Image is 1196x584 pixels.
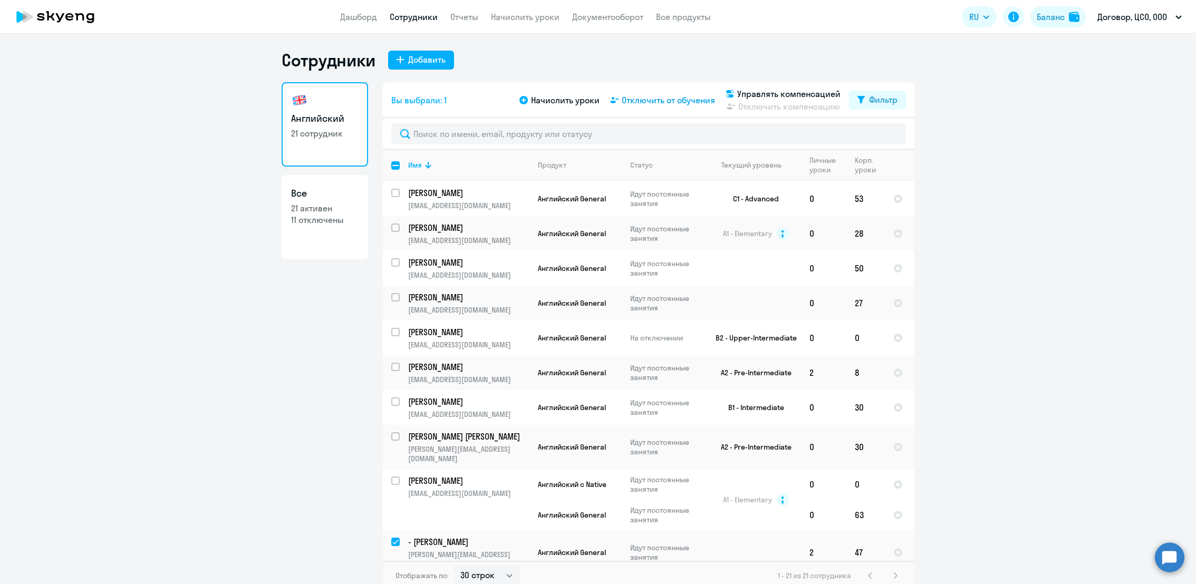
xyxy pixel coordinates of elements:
[630,505,702,524] p: Идут постоянные занятия
[1097,11,1167,23] p: Договор, ЦСО, ООО
[291,214,359,226] p: 11 отключены
[396,571,449,580] span: Отображать по:
[408,396,527,407] p: [PERSON_NAME]
[630,398,702,417] p: Идут постоянные занятия
[846,251,885,286] td: 50
[408,257,527,268] p: [PERSON_NAME]
[538,510,606,520] span: Английский General
[390,12,438,22] a: Сотрудники
[846,216,885,251] td: 28
[846,530,885,575] td: 47
[846,181,885,216] td: 53
[291,128,359,139] p: 21 сотрудник
[855,155,884,174] div: Корп. уроки
[801,286,846,320] td: 0
[408,187,527,199] p: [PERSON_NAME]
[846,500,885,530] td: 63
[737,87,841,100] span: Управлять компенсацией
[408,187,529,199] a: [PERSON_NAME]
[408,431,527,442] p: [PERSON_NAME] [PERSON_NAME]
[538,442,606,452] span: Английский General
[291,187,359,200] h3: Все
[630,189,702,208] p: Идут постоянные занятия
[291,112,359,125] h3: Английский
[846,425,885,469] td: 30
[801,355,846,390] td: 2
[408,536,527,548] p: - [PERSON_NAME]
[408,410,529,419] p: [EMAIL_ADDRESS][DOMAIN_NAME]
[846,469,885,500] td: 0
[408,326,527,338] p: [PERSON_NAME]
[801,425,846,469] td: 0
[846,355,885,390] td: 8
[846,390,885,425] td: 30
[801,251,846,286] td: 0
[282,50,375,71] h1: Сотрудники
[531,94,600,106] span: Начислить уроки
[408,236,529,245] p: [EMAIL_ADDRESS][DOMAIN_NAME]
[538,333,606,343] span: Английский General
[538,298,606,308] span: Английский General
[630,543,702,562] p: Идут постоянные занятия
[721,160,782,170] div: Текущий уровень
[703,390,801,425] td: B1 - Intermediate
[656,12,711,22] a: Все продукты
[408,361,527,373] p: [PERSON_NAME]
[538,194,606,203] span: Английский General
[572,12,643,22] a: Документооборот
[1030,6,1086,27] button: Балансbalance
[408,340,529,349] p: [EMAIL_ADDRESS][DOMAIN_NAME]
[538,368,606,377] span: Английский General
[408,291,527,303] p: [PERSON_NAME]
[703,181,801,216] td: C1 - Advanced
[282,82,368,167] a: Английский21 сотрудник
[703,355,801,390] td: A2 - Pre-Intermediate
[846,286,885,320] td: 27
[630,160,653,170] div: Статус
[408,375,529,384] p: [EMAIL_ADDRESS][DOMAIN_NAME]
[408,160,422,170] div: Имя
[801,530,846,575] td: 2
[408,475,527,486] p: [PERSON_NAME]
[408,222,529,233] a: [PERSON_NAME]
[538,229,606,238] span: Английский General
[1092,4,1187,30] button: Договор, ЦСО, ООО
[491,12,560,22] a: Начислить уроки
[408,550,529,569] p: [PERSON_NAME][EMAIL_ADDRESS][DOMAIN_NAME]
[408,431,529,442] a: [PERSON_NAME] [PERSON_NAME]
[408,222,527,233] p: [PERSON_NAME]
[869,93,898,106] div: Фильтр
[962,6,997,27] button: RU
[630,363,702,382] p: Идут постоянные занятия
[408,160,529,170] div: Имя
[391,94,447,106] span: Вы выбрали: 1
[282,175,368,259] a: Все21 активен11 отключены
[538,403,606,412] span: Английский General
[801,216,846,251] td: 0
[538,160,566,170] div: Продукт
[703,320,801,355] td: B2 - Upper-Intermediate
[703,425,801,469] td: A2 - Pre-Intermediate
[291,92,308,109] img: english
[809,155,846,174] div: Личные уроки
[801,500,846,530] td: 0
[1037,11,1065,23] div: Баланс
[408,326,529,338] a: [PERSON_NAME]
[408,201,529,210] p: [EMAIL_ADDRESS][DOMAIN_NAME]
[391,123,906,144] input: Поиск по имени, email, продукту или статусу
[408,257,529,268] a: [PERSON_NAME]
[711,160,800,170] div: Текущий уровень
[801,320,846,355] td: 0
[340,12,377,22] a: Дашборд
[630,475,702,494] p: Идут постоянные занятия
[801,469,846,500] td: 0
[801,390,846,425] td: 0
[291,202,359,214] p: 21 активен
[723,495,772,504] span: A1 - Elementary
[408,475,529,486] a: [PERSON_NAME]
[622,94,715,106] span: Отключить от обучения
[408,536,529,548] a: - [PERSON_NAME]
[778,571,851,580] span: 1 - 21 из 21 сотрудника
[630,333,702,343] p: На отключении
